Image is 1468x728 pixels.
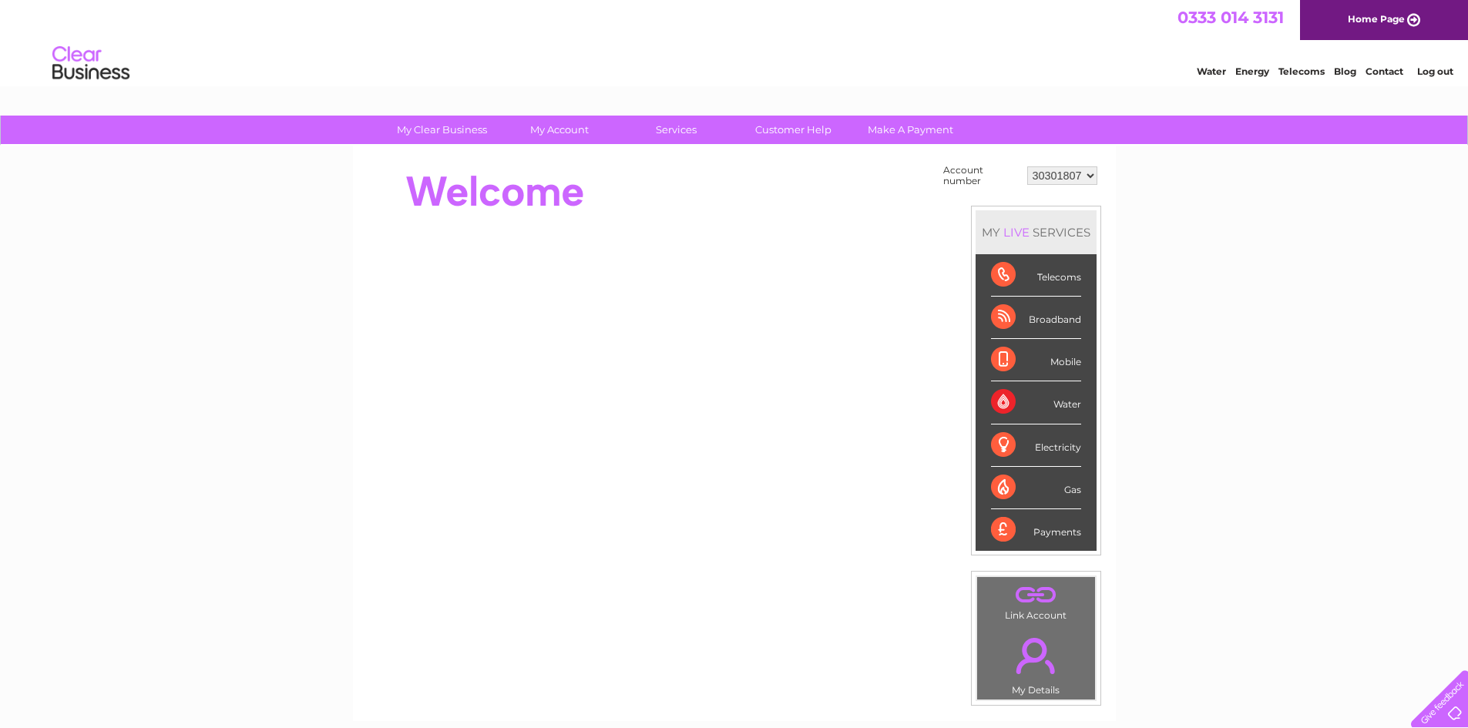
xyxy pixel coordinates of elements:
[991,509,1081,551] div: Payments
[371,8,1099,75] div: Clear Business is a trading name of Verastar Limited (registered in [GEOGRAPHIC_DATA] No. 3667643...
[1334,65,1356,77] a: Blog
[1000,225,1033,240] div: LIVE
[981,581,1091,608] a: .
[1197,65,1226,77] a: Water
[1278,65,1325,77] a: Telecoms
[991,254,1081,297] div: Telecoms
[991,381,1081,424] div: Water
[981,629,1091,683] a: .
[730,116,857,144] a: Customer Help
[976,576,1096,625] td: Link Account
[991,339,1081,381] div: Mobile
[939,161,1023,190] td: Account number
[1235,65,1269,77] a: Energy
[1417,65,1453,77] a: Log out
[52,40,130,87] img: logo.png
[1177,8,1284,27] a: 0333 014 3131
[613,116,740,144] a: Services
[847,116,974,144] a: Make A Payment
[976,625,1096,700] td: My Details
[991,297,1081,339] div: Broadband
[1366,65,1403,77] a: Contact
[976,210,1097,254] div: MY SERVICES
[495,116,623,144] a: My Account
[991,424,1081,467] div: Electricity
[378,116,506,144] a: My Clear Business
[991,467,1081,509] div: Gas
